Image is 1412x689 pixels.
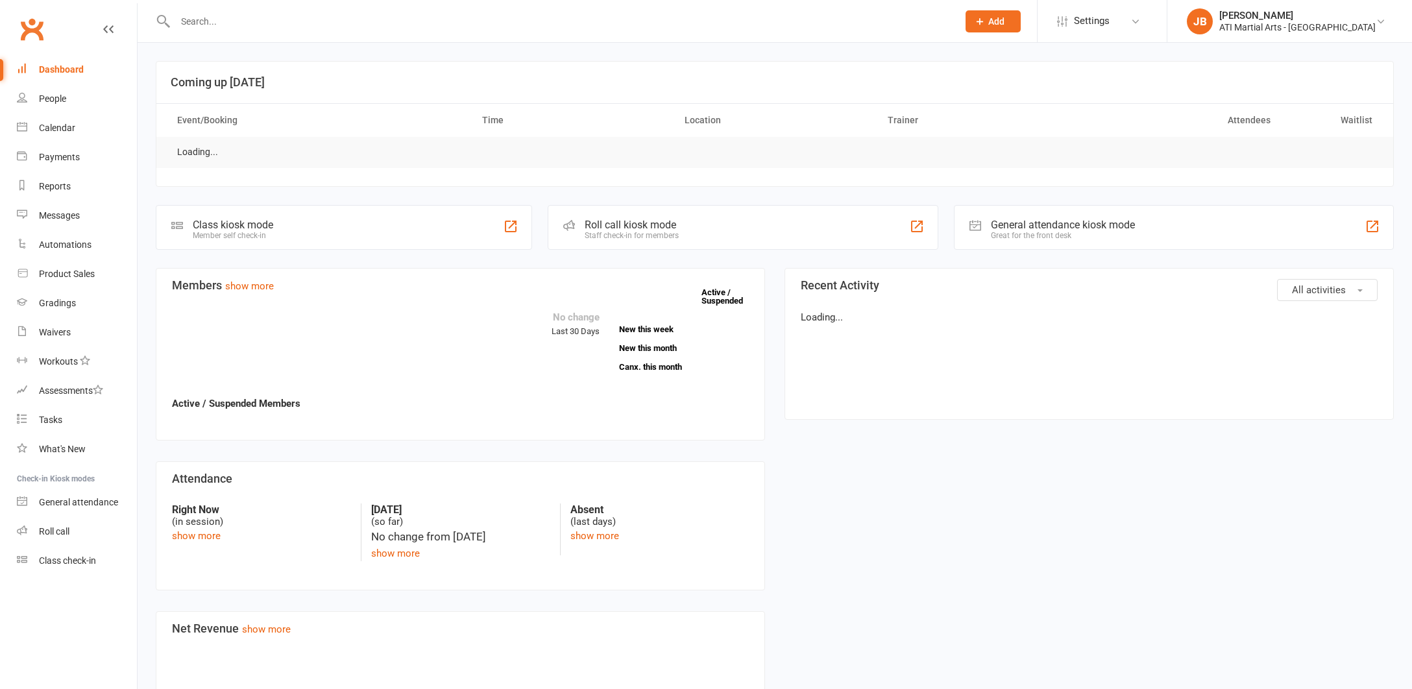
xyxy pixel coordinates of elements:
strong: Active / Suspended Members [172,398,300,409]
h3: Attendance [172,472,749,485]
div: Roll call kiosk mode [585,219,679,231]
span: Add [988,16,1004,27]
h3: Coming up [DATE] [171,76,1379,89]
a: Active / Suspended [701,278,759,315]
strong: Absent [570,503,749,516]
button: Add [966,10,1021,32]
div: General attendance [39,497,118,507]
p: Loading... [801,309,1378,325]
div: JB [1187,8,1213,34]
div: Workouts [39,356,78,367]
th: Event/Booking [165,104,470,137]
strong: Right Now [172,503,351,516]
h3: Members [172,279,749,292]
div: Last 30 Days [552,309,600,339]
div: No change [552,309,600,325]
div: Great for the front desk [991,231,1135,240]
a: Automations [17,230,137,260]
th: Waitlist [1282,104,1383,137]
a: show more [242,623,291,635]
a: Canx. this month [619,363,749,371]
div: Payments [39,152,80,162]
div: Roll call [39,526,69,537]
div: Tasks [39,415,62,425]
span: Settings [1074,6,1110,36]
a: show more [371,548,420,559]
a: New this week [619,325,749,333]
input: Search... [171,12,949,30]
td: Loading... [165,137,230,167]
a: Product Sales [17,260,137,289]
a: Assessments [17,376,137,405]
a: show more [570,530,619,542]
h3: Recent Activity [801,279,1378,292]
div: Waivers [39,327,71,337]
div: People [39,93,66,104]
div: Assessments [39,385,103,396]
a: show more [225,280,274,292]
th: Time [470,104,674,137]
th: Trainer [876,104,1079,137]
a: Workouts [17,347,137,376]
a: Messages [17,201,137,230]
a: Reports [17,172,137,201]
a: New this month [619,344,749,352]
div: Class kiosk mode [193,219,273,231]
div: (in session) [172,503,351,528]
button: All activities [1277,279,1378,301]
div: Staff check-in for members [585,231,679,240]
a: Class kiosk mode [17,546,137,575]
a: Tasks [17,405,137,435]
a: Payments [17,143,137,172]
a: People [17,84,137,114]
span: All activities [1292,284,1346,296]
div: Dashboard [39,64,84,75]
div: Reports [39,181,71,191]
div: (so far) [371,503,550,528]
a: Roll call [17,517,137,546]
div: General attendance kiosk mode [991,219,1135,231]
div: Member self check-in [193,231,273,240]
th: Location [673,104,876,137]
div: Messages [39,210,80,221]
div: (last days) [570,503,749,528]
a: Gradings [17,289,137,318]
a: Calendar [17,114,137,143]
div: Automations [39,239,91,250]
div: ATI Martial Arts - [GEOGRAPHIC_DATA] [1219,21,1376,33]
div: What's New [39,444,86,454]
div: Class check-in [39,555,96,566]
a: What's New [17,435,137,464]
a: Dashboard [17,55,137,84]
div: No change from [DATE] [371,528,550,546]
a: Waivers [17,318,137,347]
div: Product Sales [39,269,95,279]
h3: Net Revenue [172,622,749,635]
div: [PERSON_NAME] [1219,10,1376,21]
a: show more [172,530,221,542]
a: Clubworx [16,13,48,45]
a: General attendance kiosk mode [17,488,137,517]
div: Gradings [39,298,76,308]
strong: [DATE] [371,503,550,516]
th: Attendees [1079,104,1282,137]
div: Calendar [39,123,75,133]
